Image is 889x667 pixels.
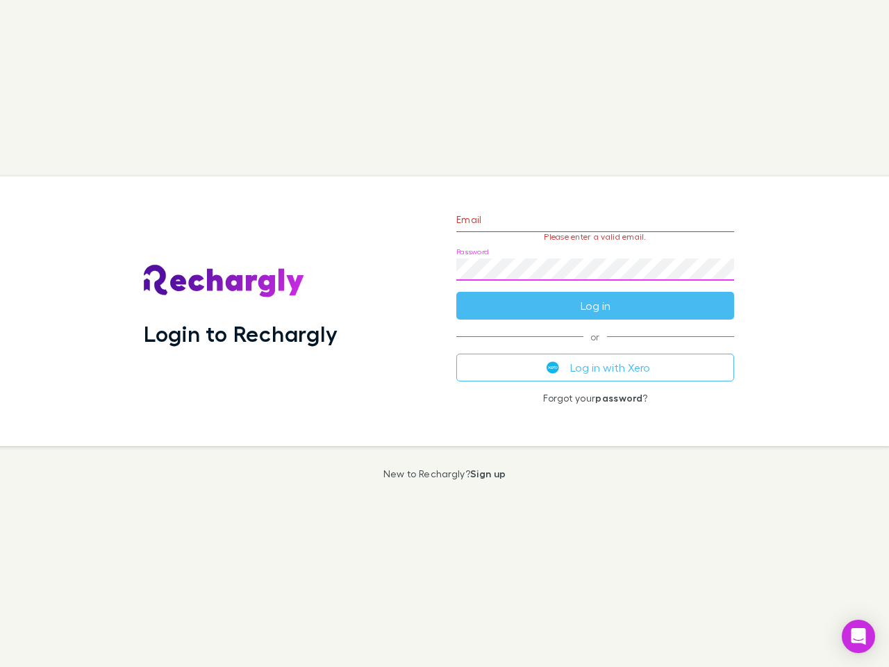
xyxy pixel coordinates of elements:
[144,320,338,347] h1: Login to Rechargly
[595,392,642,404] a: password
[547,361,559,374] img: Xero's logo
[470,468,506,479] a: Sign up
[456,336,734,337] span: or
[456,247,489,257] label: Password
[456,292,734,320] button: Log in
[842,620,875,653] div: Open Intercom Messenger
[144,265,305,298] img: Rechargly's Logo
[456,354,734,381] button: Log in with Xero
[383,468,506,479] p: New to Rechargly?
[456,393,734,404] p: Forgot your ?
[456,232,734,242] p: Please enter a valid email.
